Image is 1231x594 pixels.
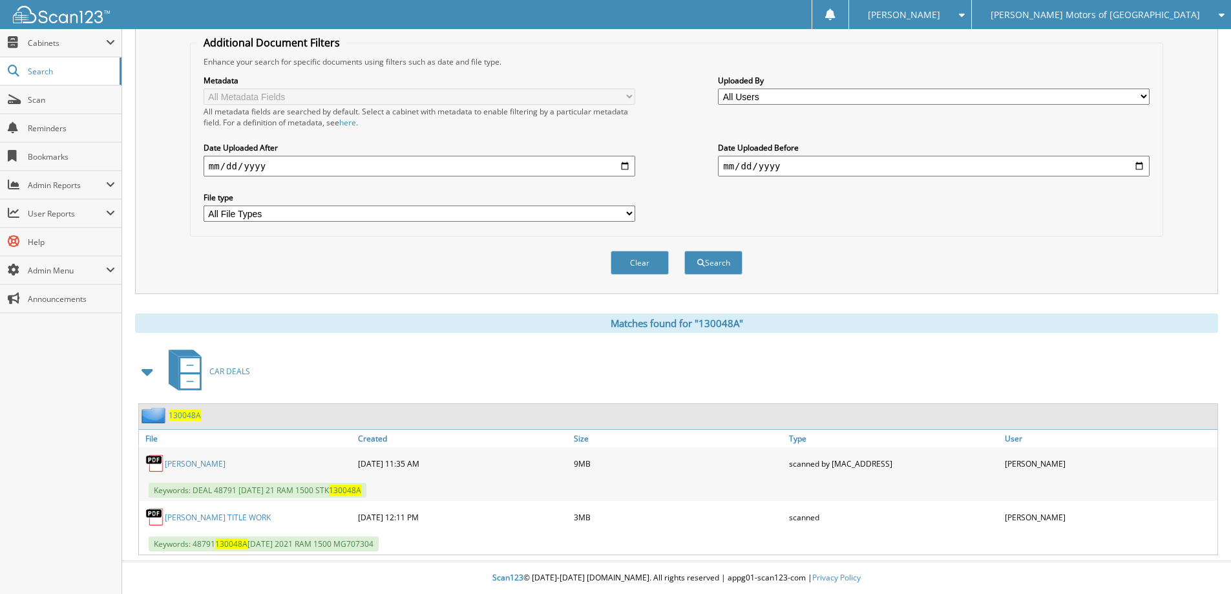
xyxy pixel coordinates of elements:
a: CAR DEALS [161,346,250,397]
a: Size [571,430,786,447]
a: Type [786,430,1002,447]
span: Reminders [28,123,115,134]
img: PDF.png [145,507,165,527]
div: 9MB [571,451,786,476]
img: scan123-logo-white.svg [13,6,110,23]
span: Search [28,66,113,77]
span: [PERSON_NAME] [868,11,940,19]
span: Scan123 [492,572,523,583]
iframe: Chat Widget [1166,532,1231,594]
div: © [DATE]-[DATE] [DOMAIN_NAME]. All rights reserved | appg01-scan123-com | [122,562,1231,594]
img: PDF.png [145,454,165,473]
span: Bookmarks [28,151,115,162]
span: Announcements [28,293,115,304]
span: Keywords: DEAL 48791 [DATE] 21 RAM 1500 STK [149,483,366,498]
input: end [718,156,1150,176]
a: [PERSON_NAME] [165,458,226,469]
a: here [339,117,356,128]
span: Keywords: 48791 [DATE] 2021 RAM 1500 MG707304 [149,536,379,551]
div: [DATE] 11:35 AM [355,451,571,476]
div: Matches found for "130048A" [135,313,1218,333]
label: Uploaded By [718,75,1150,86]
img: folder2.png [142,407,169,423]
div: All metadata fields are searched by default. Select a cabinet with metadata to enable filtering b... [204,106,635,128]
span: Scan [28,94,115,105]
span: Admin Reports [28,180,106,191]
div: [PERSON_NAME] [1002,504,1217,530]
label: File type [204,192,635,203]
div: [PERSON_NAME] [1002,451,1217,476]
legend: Additional Document Filters [197,36,346,50]
a: Privacy Policy [812,572,861,583]
span: Cabinets [28,37,106,48]
span: 130048A [329,485,361,496]
div: [DATE] 12:11 PM [355,504,571,530]
span: User Reports [28,208,106,219]
label: Metadata [204,75,635,86]
a: [PERSON_NAME] TITLE WORK [165,512,271,523]
span: Admin Menu [28,265,106,276]
a: User [1002,430,1217,447]
span: [PERSON_NAME] Motors of [GEOGRAPHIC_DATA] [991,11,1200,19]
div: scanned [786,504,1002,530]
span: 130048A [215,538,247,549]
label: Date Uploaded Before [718,142,1150,153]
span: CAR DEALS [209,366,250,377]
label: Date Uploaded After [204,142,635,153]
input: start [204,156,635,176]
div: Enhance your search for specific documents using filters such as date and file type. [197,56,1156,67]
button: Search [684,251,742,275]
button: Clear [611,251,669,275]
div: scanned by [MAC_ADDRESS] [786,451,1002,476]
span: Help [28,237,115,248]
a: File [139,430,355,447]
a: 130048A [169,410,201,421]
div: 3MB [571,504,786,530]
a: Created [355,430,571,447]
